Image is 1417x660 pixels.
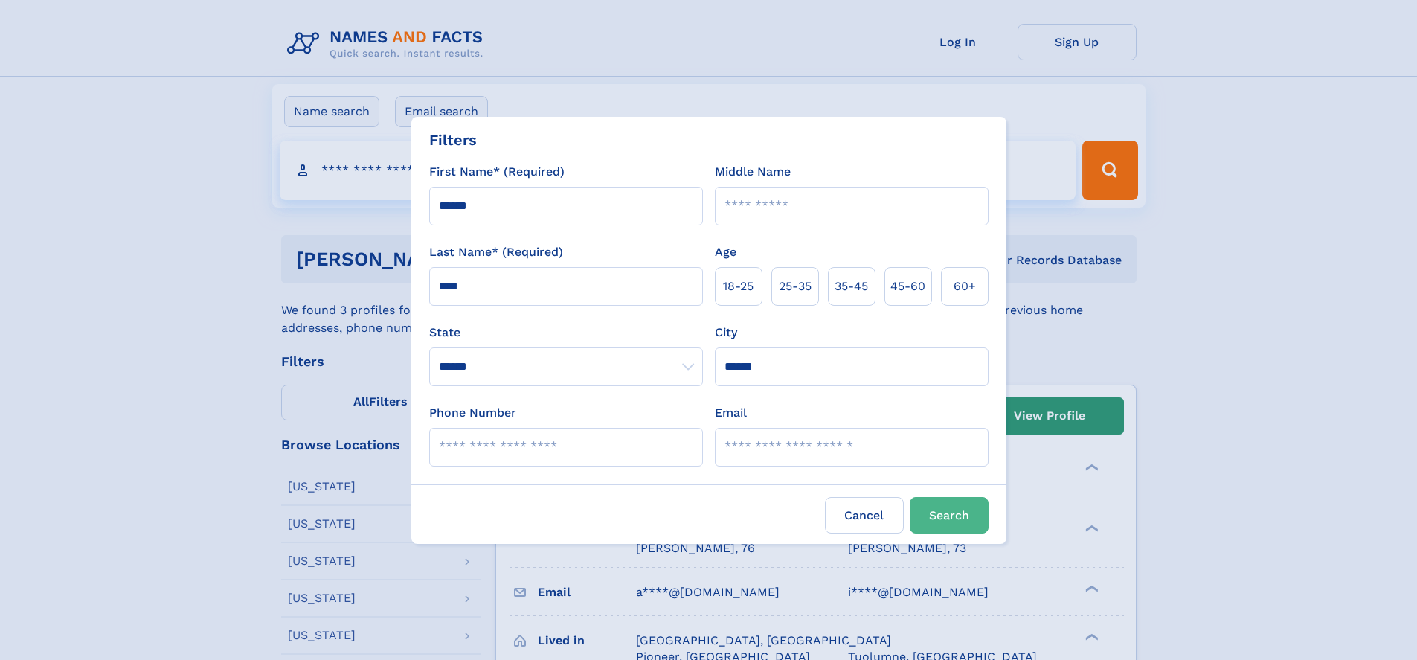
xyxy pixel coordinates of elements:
span: 45‑60 [890,278,925,295]
label: Phone Number [429,404,516,422]
label: Last Name* (Required) [429,243,563,261]
span: 60+ [954,278,976,295]
label: Age [715,243,736,261]
div: Filters [429,129,477,151]
label: Cancel [825,497,904,534]
label: First Name* (Required) [429,163,565,181]
span: 25‑35 [779,278,812,295]
label: Middle Name [715,163,791,181]
button: Search [910,497,989,534]
label: State [429,324,703,342]
label: City [715,324,737,342]
span: 35‑45 [835,278,868,295]
span: 18‑25 [723,278,754,295]
label: Email [715,404,747,422]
